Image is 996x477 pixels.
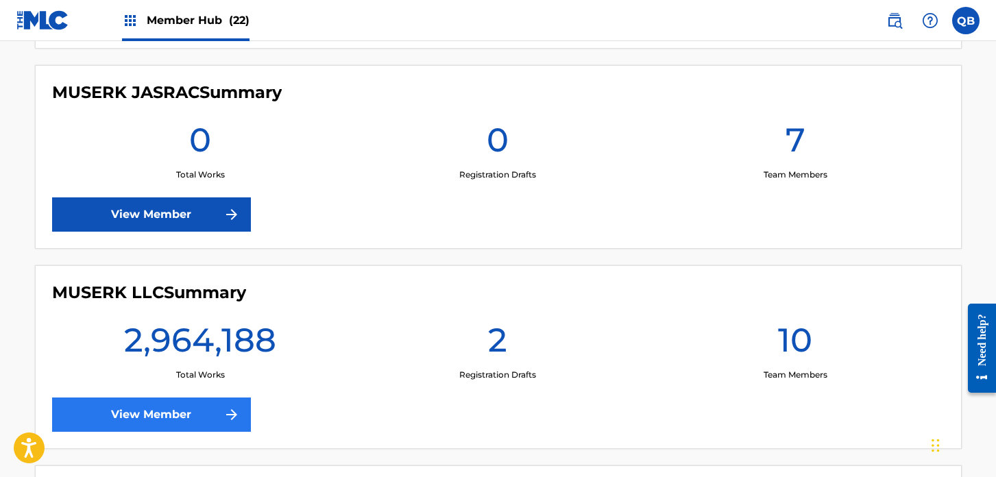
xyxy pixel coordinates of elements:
[459,369,536,381] p: Registration Drafts
[147,12,250,28] span: Member Hub
[124,319,276,369] h1: 2,964,188
[927,411,996,477] iframe: Chat Widget
[16,10,69,30] img: MLC Logo
[223,206,240,223] img: f7272a7cc735f4ea7f67.svg
[487,119,509,169] h1: 0
[459,169,536,181] p: Registration Drafts
[886,12,903,29] img: search
[52,282,246,303] h4: MUSERK LLC
[786,119,805,169] h1: 7
[122,12,138,29] img: Top Rightsholders
[52,197,251,232] a: View Member
[223,406,240,423] img: f7272a7cc735f4ea7f67.svg
[881,7,908,34] a: Public Search
[189,119,211,169] h1: 0
[932,425,940,466] div: Drag
[916,7,944,34] div: Help
[764,169,827,181] p: Team Members
[52,397,251,432] a: View Member
[229,14,250,27] span: (22)
[922,12,938,29] img: help
[176,169,225,181] p: Total Works
[778,319,812,369] h1: 10
[488,319,507,369] h1: 2
[958,293,996,403] iframe: Resource Center
[52,82,282,103] h4: MUSERK JASRAC
[764,369,827,381] p: Team Members
[176,369,225,381] p: Total Works
[952,7,980,34] div: User Menu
